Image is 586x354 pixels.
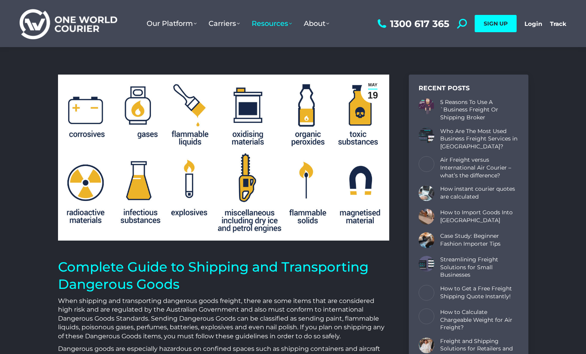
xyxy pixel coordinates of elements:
a: Post image [419,338,434,353]
a: Resources [246,11,298,36]
span: About [304,19,329,28]
span: Our Platform [147,19,197,28]
a: Track [550,20,566,27]
a: 5 Reasons To Use A `Business Freight Or Shipping Broker [440,99,519,122]
span: May [368,81,377,89]
a: Post image [419,308,434,324]
h1: Complete Guide to Shipping and Transporting Dangerous Goods [58,258,389,293]
a: How to Import Goods Into [GEOGRAPHIC_DATA] [440,209,519,224]
a: Post image [419,128,434,143]
a: Post image [419,185,434,201]
a: SIGN UP [475,15,517,32]
a: Post image [419,156,434,172]
a: Post image [419,99,434,114]
a: Login [524,20,542,27]
a: May19 [361,78,385,103]
div: Recent Posts [419,84,519,93]
a: How to Get a Free Freight Shipping Quote Instantly! [440,285,519,300]
a: Post image [419,232,434,248]
img: shipping-dangerous-goods-icon-list [58,75,389,241]
a: 1300 617 365 [376,19,449,29]
a: How instant courier quotes are calculated [440,185,519,201]
a: Streamlining Freight Solutions for Small Businesses [440,256,519,279]
a: Who Are The Most Used Business Freight Services in [GEOGRAPHIC_DATA]? [440,128,519,151]
a: Post image [419,285,434,301]
a: Post image [419,209,434,224]
span: Carriers [209,19,240,28]
a: Air Freight versus International Air Courier – what’s the difference? [440,156,519,179]
a: About [298,11,335,36]
span: 19 [368,89,378,101]
a: Case Study: Beginner Fashion Importer Tips [440,232,519,248]
a: Carriers [203,11,246,36]
span: SIGN UP [484,20,508,27]
span: Resources [252,19,292,28]
a: Our Platform [141,11,203,36]
a: How to Calculate Chargeable Weight for Air Freight? [440,308,519,332]
a: Post image [419,256,434,272]
img: One World Courier [20,8,117,40]
p: When shipping and transporting dangerous goods freight, there are some items that are considered ... [58,297,389,341]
